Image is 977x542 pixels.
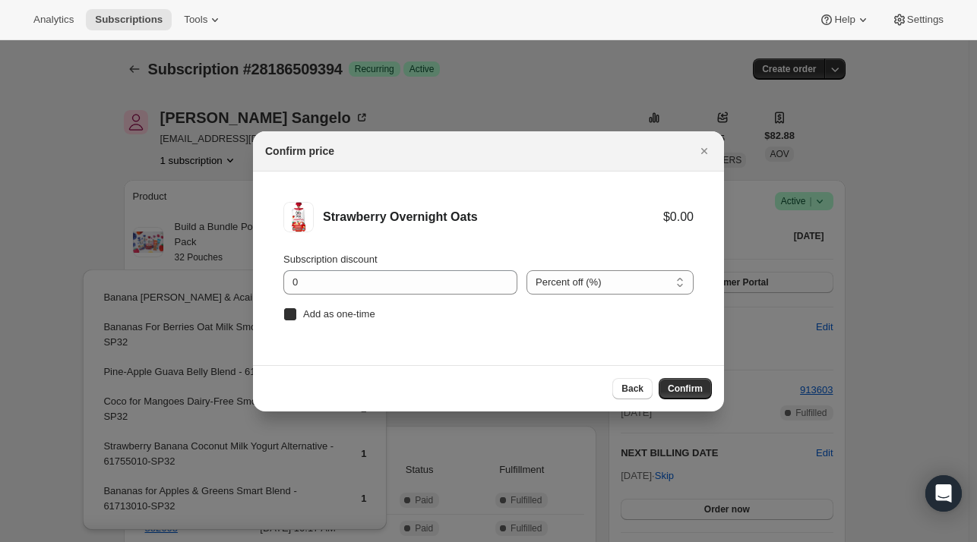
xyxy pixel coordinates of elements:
[323,210,663,225] div: Strawberry Overnight Oats
[95,14,163,26] span: Subscriptions
[24,9,83,30] button: Analytics
[303,308,375,320] span: Add as one-time
[175,9,232,30] button: Tools
[663,210,694,225] div: $0.00
[265,143,334,159] h2: Confirm price
[694,140,715,162] button: Close
[283,202,314,232] img: Strawberry Overnight Oats
[86,9,172,30] button: Subscriptions
[659,378,712,399] button: Confirm
[612,378,653,399] button: Back
[621,383,643,395] span: Back
[668,383,703,395] span: Confirm
[883,9,953,30] button: Settings
[925,475,962,512] div: Open Intercom Messenger
[907,14,944,26] span: Settings
[184,14,207,26] span: Tools
[810,9,879,30] button: Help
[283,254,378,265] span: Subscription discount
[33,14,74,26] span: Analytics
[834,14,855,26] span: Help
